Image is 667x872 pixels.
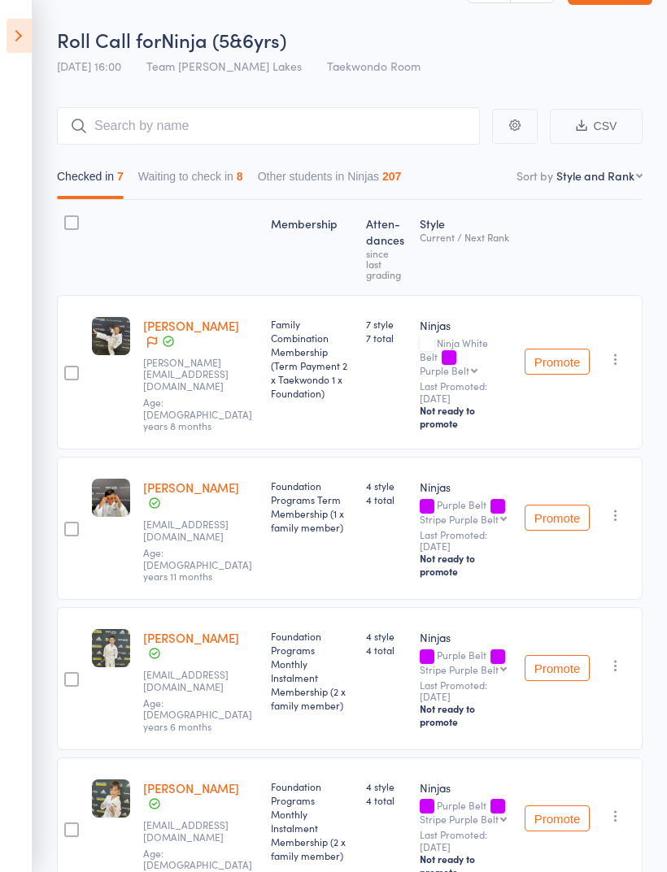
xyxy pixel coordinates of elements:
div: Current / Next Rank [420,232,512,242]
label: Sort by [517,167,553,184]
div: 7 [117,170,124,183]
button: Promote [525,505,590,531]
span: 4 total [366,793,407,807]
div: Ninjas [420,479,512,495]
div: Style and Rank [556,167,634,184]
div: 207 [382,170,401,183]
a: [PERSON_NAME] [143,629,239,646]
span: Age: [DEMOGRAPHIC_DATA] years 8 months [143,395,252,432]
div: Family Combination Membership (Term Payment 2 x Taekwondo 1 x Foundation) [271,317,353,400]
button: Waiting to check in8 [138,162,243,199]
div: Stripe Purple Belt [420,664,499,675]
button: Promote [525,805,590,831]
div: Not ready to promote [420,702,512,728]
button: Promote [525,349,590,375]
div: Foundation Programs Monthly Instalment Membership (2 x family member) [271,629,353,712]
div: Ninja White Belt [420,337,512,375]
img: image1748931985.png [92,629,130,667]
div: since last grading [366,248,407,280]
span: Age: [DEMOGRAPHIC_DATA] years 11 months [143,545,252,583]
small: priyadsijwali@gmail.com [143,518,249,542]
div: Stripe Purple Belt [420,514,499,524]
span: 4 style [366,629,407,643]
div: Stripe Purple Belt [420,813,499,824]
button: Checked in7 [57,162,124,199]
span: Age: [DEMOGRAPHIC_DATA] years 6 months [143,696,252,733]
button: CSV [550,109,643,144]
div: 8 [237,170,243,183]
div: Not ready to promote [420,404,512,430]
span: Roll Call for [57,26,161,53]
div: Foundation Programs Monthly Instalment Membership (2 x family member) [271,779,353,862]
a: [PERSON_NAME] [143,479,239,496]
img: image1743743573.png [92,479,130,517]
button: Other students in Ninjas207 [258,162,402,199]
span: 7 total [366,331,407,345]
span: 4 total [366,643,407,657]
small: Last Promoted: [DATE] [420,829,512,852]
div: Purple Belt [420,499,512,523]
span: 4 style [366,779,407,793]
div: Ninjas [420,317,512,333]
small: laura.covrk@hotmail.com [143,357,249,392]
span: 7 style [366,317,407,331]
div: Ninjas [420,629,512,645]
small: Debzromz@gmail.com [143,669,249,692]
span: Team [PERSON_NAME] Lakes [146,58,302,74]
button: Promote [525,655,590,681]
input: Search by name [57,107,480,145]
span: 4 style [366,479,407,492]
img: image1748931907.png [92,779,130,818]
div: Atten­dances [360,207,413,288]
small: Debzromz@gmail.com [143,819,249,843]
div: Purple Belt [420,365,469,375]
div: Purple Belt [420,800,512,824]
div: Foundation Programs Term Membership (1 x family member) [271,479,353,534]
small: Last Promoted: [DATE] [420,380,512,404]
div: Style [413,207,518,288]
div: Ninjas [420,779,512,796]
small: Last Promoted: [DATE] [420,529,512,553]
div: Not ready to promote [420,552,512,578]
span: 4 total [366,492,407,506]
a: [PERSON_NAME] [143,779,239,796]
small: Last Promoted: [DATE] [420,679,512,703]
span: [DATE] 16:00 [57,58,121,74]
img: image1753164797.png [92,317,130,355]
span: Ninja (5&6yrs) [161,26,286,53]
a: [PERSON_NAME] [143,317,239,334]
span: Taekwondo Room [327,58,421,74]
div: Purple Belt [420,649,512,674]
div: Membership [264,207,360,288]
